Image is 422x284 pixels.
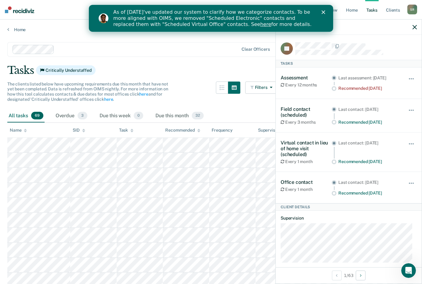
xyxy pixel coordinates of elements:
[338,86,400,91] div: Recommended [DATE]
[281,159,332,164] div: Every 1 month
[31,112,43,120] span: 69
[338,159,400,164] div: Recommended [DATE]
[338,140,400,146] div: Last contact: [DATE]
[78,112,87,120] span: 3
[134,112,143,120] span: 0
[338,180,400,185] div: Last contact: [DATE]
[36,65,96,75] span: Critically Understaffed
[401,263,416,278] iframe: Intercom live chat
[165,128,200,133] div: Recommended
[192,112,204,120] span: 32
[104,97,113,102] a: here
[281,120,332,125] div: Every 3 months
[7,27,415,32] a: Home
[276,60,422,67] div: Tasks
[5,6,34,13] img: Recidiviz
[212,128,233,133] div: Frequency
[338,191,400,196] div: Recommended [DATE]
[242,47,270,52] div: Clear officers
[258,128,298,133] div: Supervision Level
[276,203,422,211] div: Client Details
[119,128,133,133] div: Task
[73,128,85,133] div: SID
[7,64,415,77] div: Tasks
[281,179,332,185] div: Office contact
[7,82,168,102] span: The clients listed below have upcoming requirements due this month that have not yet been complet...
[98,109,144,123] div: Due this week
[338,120,400,125] div: Recommended [DATE]
[154,109,205,123] div: Due this month
[54,109,89,123] div: Overdue
[245,82,278,94] button: Filters
[338,107,400,112] div: Last contact: [DATE]
[407,5,417,14] div: S R
[356,271,366,280] button: Next Client
[89,5,333,32] iframe: Intercom live chat banner
[233,5,239,9] div: Close
[171,16,182,22] a: here
[281,187,332,192] div: Every 1 month
[10,128,27,133] div: Name
[7,109,45,123] div: All tasks
[276,267,422,283] div: 1 / 63
[281,216,417,221] dt: Supervision
[332,271,342,280] button: Previous Client
[281,140,332,158] div: Virtual contact in lieu of home visit (scheduled)
[281,82,332,88] div: Every 12 months
[338,75,400,81] div: Last assessment: [DATE]
[281,106,332,118] div: Field contact (scheduled)
[139,92,148,96] a: here
[281,75,332,81] div: Assessment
